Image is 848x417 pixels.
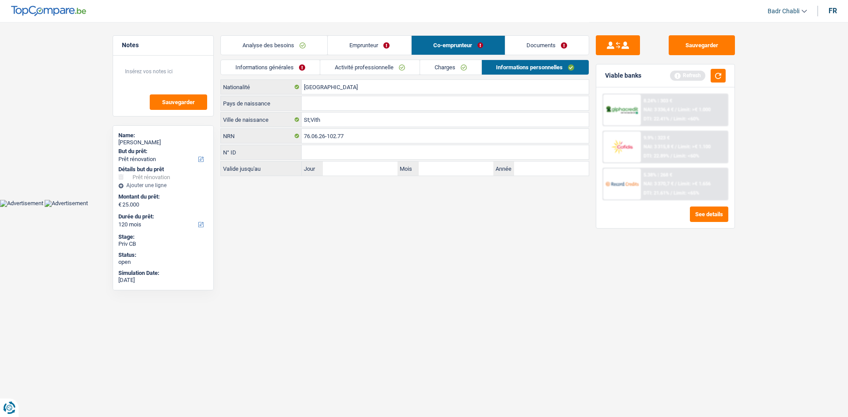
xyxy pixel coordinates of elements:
button: Sauvegarder [150,94,207,110]
input: AAAA [514,162,589,176]
label: Montant du prêt: [118,193,206,200]
a: Documents [505,36,589,55]
label: Valide jusqu'au [221,162,302,176]
input: JJ [323,162,397,176]
div: 8.24% | 303 € [644,98,672,104]
label: NRN [221,129,302,143]
div: fr [829,7,837,15]
input: MM [419,162,493,176]
div: Status: [118,252,208,259]
span: € [118,201,121,208]
span: Limit: >€ 1.100 [678,144,711,150]
div: Stage: [118,233,208,240]
span: Sauvegarder [162,99,195,105]
a: Informations générales [221,60,320,75]
span: NAI: 3 336,4 € [644,107,674,113]
img: Advertisement [45,200,88,207]
label: Nationalité [221,80,302,94]
span: DTI: 22.41% [644,116,669,122]
span: Limit: <60% [674,153,699,159]
span: Limit: >€ 1.000 [678,107,711,113]
div: Simulation Date: [118,270,208,277]
span: Limit: <65% [674,190,699,196]
span: Limit: <60% [674,116,699,122]
label: Ville de naissance [221,113,302,127]
div: 9.9% | 323 € [644,135,670,141]
div: Name: [118,132,208,139]
h5: Notes [122,41,204,49]
div: 5.38% | 268 € [644,172,672,178]
span: NAI: 3 370,7 € [644,181,674,187]
span: / [670,190,672,196]
input: 590-1234567-89 [302,145,589,159]
div: open [118,259,208,266]
span: Badr Chabli [768,8,799,15]
input: Belgique [302,96,589,110]
label: N° ID [221,145,302,159]
button: See details [690,207,728,222]
div: [DATE] [118,277,208,284]
img: TopCompare Logo [11,6,86,16]
img: Alphacredit [606,105,638,115]
label: Durée du prêt: [118,213,206,220]
input: 12.12.12-123.12 [302,129,589,143]
div: Détails but du prêt [118,166,208,173]
img: Record Credits [606,176,638,192]
span: Limit: >€ 1.656 [678,181,711,187]
div: Viable banks [605,72,641,79]
button: Sauvegarder [669,35,735,55]
input: Belgique [302,80,589,94]
span: NAI: 3 315,8 € [644,144,674,150]
div: Refresh [670,71,705,80]
label: Mois [397,162,419,176]
label: Jour [302,162,323,176]
a: Informations personnelles [482,60,589,75]
label: Pays de naissance [221,96,302,110]
span: / [670,153,672,159]
label: Année [493,162,515,176]
div: Priv CB [118,240,208,248]
label: But du prêt: [118,148,206,155]
a: Analyse des besoins [221,36,327,55]
a: Co-emprunteur [412,36,505,55]
a: Charges [420,60,481,75]
div: [PERSON_NAME] [118,139,208,146]
img: Cofidis [606,139,638,155]
div: Ajouter une ligne [118,182,208,188]
span: DTI: 21.61% [644,190,669,196]
a: Emprunteur [328,36,411,55]
span: DTI: 22.89% [644,153,669,159]
span: / [675,181,677,187]
span: / [675,107,677,113]
span: / [670,116,672,122]
a: Activité professionnelle [320,60,420,75]
span: / [675,144,677,150]
a: Badr Chabli [761,4,807,19]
